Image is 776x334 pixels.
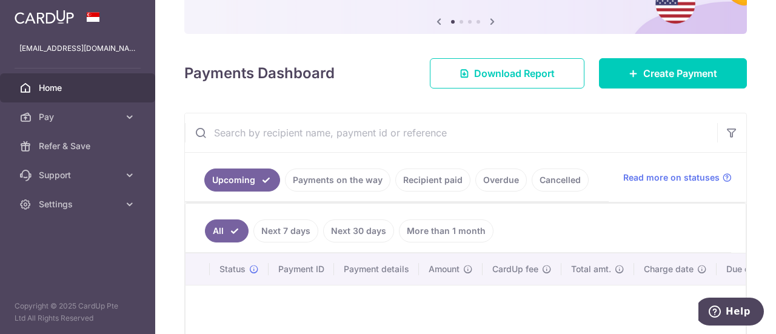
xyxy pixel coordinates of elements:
[285,169,390,192] a: Payments on the way
[698,298,764,328] iframe: Opens a widget where you can find more information
[644,263,694,275] span: Charge date
[395,169,470,192] a: Recipient paid
[185,113,717,152] input: Search by recipient name, payment id or reference
[623,172,732,184] a: Read more on statuses
[474,66,555,81] span: Download Report
[39,82,119,94] span: Home
[323,219,394,242] a: Next 30 days
[204,169,280,192] a: Upcoming
[571,263,611,275] span: Total amt.
[430,58,584,89] a: Download Report
[39,111,119,123] span: Pay
[39,140,119,152] span: Refer & Save
[399,219,493,242] a: More than 1 month
[429,263,460,275] span: Amount
[253,219,318,242] a: Next 7 days
[475,169,527,192] a: Overdue
[599,58,747,89] a: Create Payment
[334,253,419,285] th: Payment details
[184,62,335,84] h4: Payments Dashboard
[532,169,589,192] a: Cancelled
[269,253,334,285] th: Payment ID
[726,263,763,275] span: Due date
[219,263,246,275] span: Status
[39,169,119,181] span: Support
[15,10,74,24] img: CardUp
[492,263,538,275] span: CardUp fee
[623,172,720,184] span: Read more on statuses
[205,219,249,242] a: All
[643,66,717,81] span: Create Payment
[19,42,136,55] p: [EMAIL_ADDRESS][DOMAIN_NAME]
[39,198,119,210] span: Settings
